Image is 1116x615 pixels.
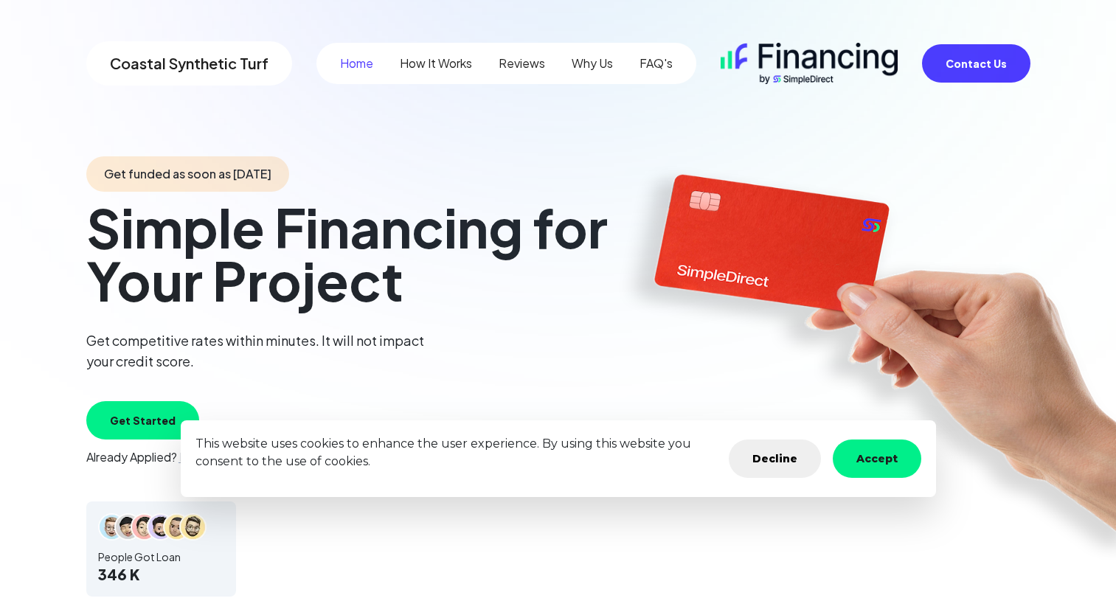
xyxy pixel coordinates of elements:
[572,55,613,72] a: Why Us
[86,401,199,439] button: Get Started
[640,55,673,72] a: FAQ's
[721,43,898,84] img: logo
[110,53,268,74] span: Coastal Synthetic Turf
[98,549,207,564] span: People Got Loan
[833,439,921,478] button: Accept
[98,513,207,541] img: avatars
[400,55,472,72] a: How It Works
[195,435,717,470] p: This website uses cookies to enhance the user experience. By using this website you consent to th...
[86,41,292,86] a: Coastal Synthetic Turf
[340,55,373,72] a: Home
[86,330,443,372] p: Get competitive rates within minutes. It will not impact your credit score.
[98,564,207,585] span: 346 K
[729,439,821,478] button: Decline
[86,448,443,466] p: Already Applied?
[922,44,1030,83] button: Contact Us
[86,201,630,307] h1: Simple Financing for Your Project
[179,449,300,465] a: Find Your Offers Here.
[86,156,289,192] span: Get funded as soon as [DATE]
[499,55,545,72] a: Reviews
